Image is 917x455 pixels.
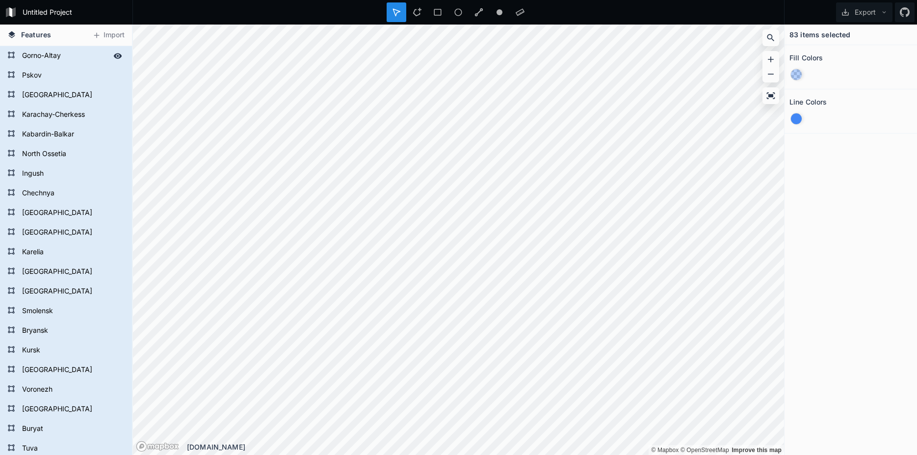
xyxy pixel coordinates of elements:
button: Import [87,27,130,43]
a: OpenStreetMap [681,447,729,454]
h4: 83 items selected [789,29,850,40]
div: [DOMAIN_NAME] [187,442,784,452]
h2: Line Colors [789,94,827,109]
span: Features [21,29,51,40]
a: Mapbox logo [136,441,179,452]
h2: Fill Colors [789,50,823,65]
a: Mapbox [651,447,679,454]
a: Map feedback [732,447,782,454]
button: Export [836,2,892,22]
